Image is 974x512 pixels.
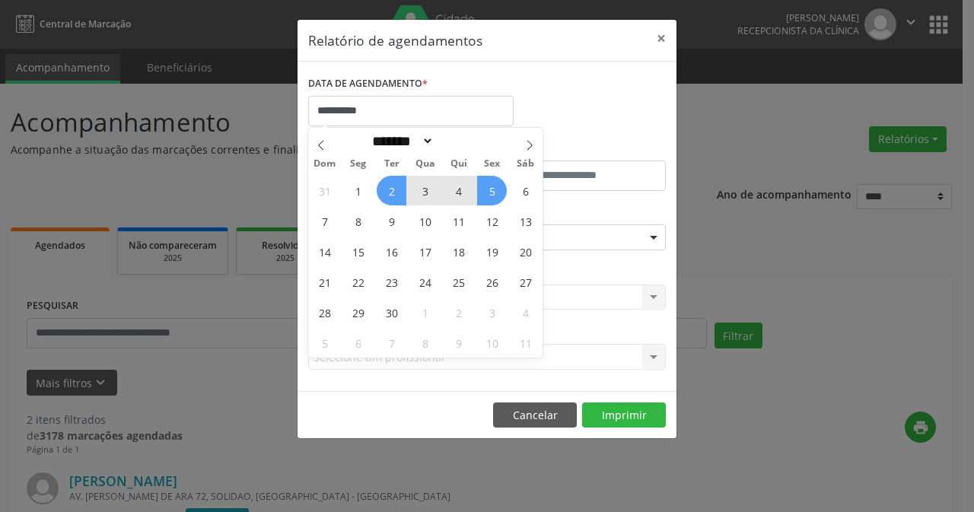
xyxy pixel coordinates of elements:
span: Setembro 24, 2025 [410,267,440,297]
span: Outubro 1, 2025 [410,297,440,327]
span: Ter [375,159,409,169]
button: Imprimir [582,402,666,428]
span: Outubro 10, 2025 [477,328,507,358]
span: Setembro 1, 2025 [343,176,373,205]
span: Setembro 2, 2025 [377,176,406,205]
span: Setembro 13, 2025 [511,206,540,236]
span: Setembro 12, 2025 [477,206,507,236]
span: Sex [476,159,509,169]
label: ATÉ [491,137,666,161]
span: Setembro 10, 2025 [410,206,440,236]
span: Setembro 11, 2025 [444,206,473,236]
span: Seg [342,159,375,169]
span: Outubro 9, 2025 [444,328,473,358]
span: Setembro 28, 2025 [310,297,339,327]
span: Setembro 29, 2025 [343,297,373,327]
span: Setembro 15, 2025 [343,237,373,266]
span: Setembro 17, 2025 [410,237,440,266]
span: Outubro 2, 2025 [444,297,473,327]
span: Setembro 8, 2025 [343,206,373,236]
span: Setembro 14, 2025 [310,237,339,266]
span: Outubro 4, 2025 [511,297,540,327]
span: Setembro 22, 2025 [343,267,373,297]
button: Close [646,20,676,57]
label: DATA DE AGENDAMENTO [308,72,428,96]
span: Setembro 27, 2025 [511,267,540,297]
span: Outubro 11, 2025 [511,328,540,358]
span: Dom [308,159,342,169]
span: Setembro 16, 2025 [377,237,406,266]
span: Setembro 18, 2025 [444,237,473,266]
span: Setembro 5, 2025 [477,176,507,205]
span: Setembro 6, 2025 [511,176,540,205]
span: Outubro 8, 2025 [410,328,440,358]
span: Setembro 4, 2025 [444,176,473,205]
span: Setembro 3, 2025 [410,176,440,205]
span: Setembro 21, 2025 [310,267,339,297]
span: Qui [442,159,476,169]
span: Outubro 7, 2025 [377,328,406,358]
span: Agosto 31, 2025 [310,176,339,205]
span: Setembro 23, 2025 [377,267,406,297]
span: Setembro 9, 2025 [377,206,406,236]
span: Outubro 3, 2025 [477,297,507,327]
select: Month [367,133,434,149]
span: Setembro 26, 2025 [477,267,507,297]
span: Qua [409,159,442,169]
button: Cancelar [493,402,577,428]
span: Setembro 7, 2025 [310,206,339,236]
span: Setembro 30, 2025 [377,297,406,327]
span: Outubro 6, 2025 [343,328,373,358]
span: Setembro 20, 2025 [511,237,540,266]
span: Setembro 25, 2025 [444,267,473,297]
h5: Relatório de agendamentos [308,30,482,50]
span: Sáb [509,159,543,169]
input: Year [434,133,484,149]
span: Outubro 5, 2025 [310,328,339,358]
span: Setembro 19, 2025 [477,237,507,266]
